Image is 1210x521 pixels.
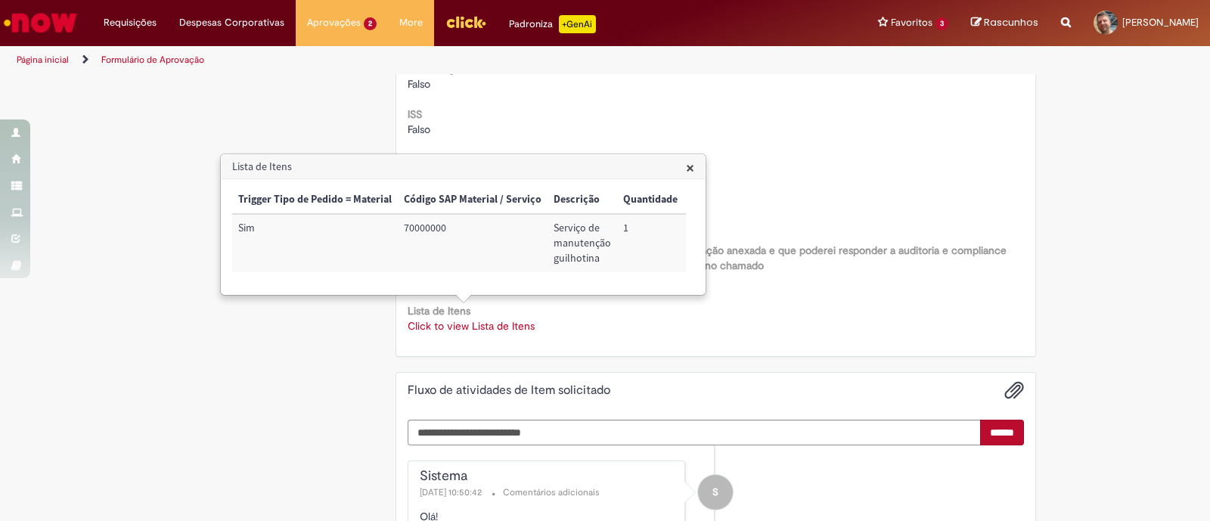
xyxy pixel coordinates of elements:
b: Lista de Itens [408,304,470,318]
a: Click to view Lista de Itens [408,319,535,333]
button: Close [686,160,694,175]
b: ISS [408,107,422,121]
div: System [698,475,733,510]
ul: Trilhas de página [11,46,796,74]
th: Código SAP Material / Serviço [398,186,548,214]
span: 2 [364,17,377,30]
button: Adicionar anexos [1004,380,1024,400]
a: Rascunhos [971,16,1038,30]
div: Lista de Itens [220,154,706,296]
small: Comentários adicionais [503,486,600,499]
img: ServiceNow [2,8,79,38]
p: +GenAi [559,15,596,33]
td: Valor Unitário: 3.319,00 [684,214,762,272]
span: [PERSON_NAME] [1122,16,1199,29]
div: Sistema [420,469,678,484]
span: S [712,474,718,510]
img: click_logo_yellow_360x200.png [445,11,486,33]
a: Formulário de Aprovação [101,54,204,66]
span: [DATE] 10:50:42 [420,486,485,498]
h2: Fluxo de atividades de Item solicitado Histórico de tíquete [408,384,610,398]
td: Trigger Tipo de Pedido = Material: Sim [232,214,398,272]
td: Descrição: Serviço de manutenção guilhotina [548,214,617,272]
th: Valor Unitário [684,186,762,214]
textarea: Digite sua mensagem aqui... [408,420,982,445]
span: Aprovações [307,15,361,30]
td: Quantidade: 1 [617,214,684,272]
span: More [399,15,423,30]
span: Favoritos [891,15,932,30]
a: Página inicial [17,54,69,66]
b: Declaro que as informações preenchidas correspondem a cotação anexada e que poderei responder a a... [408,243,1007,272]
span: Falso [408,77,430,91]
span: 3 [935,17,948,30]
span: Requisições [104,15,157,30]
span: × [686,157,694,178]
span: Falso [408,122,430,136]
span: Rascunhos [984,15,1038,29]
div: Padroniza [509,15,596,33]
th: Descrição [548,186,617,214]
th: Trigger Tipo de Pedido = Material [232,186,398,214]
span: Despesas Corporativas [179,15,284,30]
th: Quantidade [617,186,684,214]
td: Código SAP Material / Serviço: 70000000 [398,214,548,272]
h3: Lista de Itens [222,155,705,179]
